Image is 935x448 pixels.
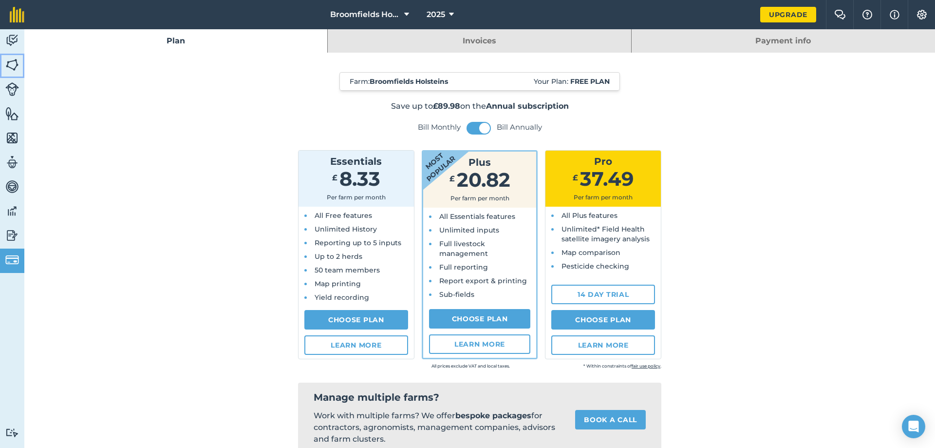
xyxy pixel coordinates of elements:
[370,77,448,86] strong: Broomfields Holsteins
[861,10,873,19] img: A question mark icon
[439,212,515,221] span: All Essentials features
[5,131,19,145] img: svg+xml;base64,PHN2ZyB4bWxucz0iaHR0cDovL3d3dy53My5vcmcvMjAwMC9zdmciIHdpZHRoPSI1NiIgaGVpZ2h0PSI2MC...
[24,29,327,53] a: Plan
[5,204,19,218] img: svg+xml;base64,PD94bWwgdmVyc2lvbj0iMS4wIiBlbmNvZGluZz0idXRmLTgiPz4KPCEtLSBHZW5lcmF0b3I6IEFkb2JlIE...
[439,239,488,258] span: Full livestock management
[561,225,650,243] span: Unlimited* Field Health satellite imagery analysis
[429,334,531,354] a: Learn more
[760,7,816,22] a: Upgrade
[497,122,542,132] label: Bill Annually
[433,101,460,111] strong: £89.98
[570,77,610,86] strong: Free plan
[5,155,19,170] img: svg+xml;base64,PD94bWwgdmVyc2lvbj0iMS4wIiBlbmNvZGluZz0idXRmLTgiPz4KPCEtLSBHZW5lcmF0b3I6IEFkb2JlIE...
[339,167,380,191] span: 8.33
[574,194,633,201] span: Per farm per month
[427,9,445,20] span: 2025
[534,77,610,86] span: Your Plan:
[304,335,408,355] a: Learn more
[232,100,728,112] p: Save up to on the
[10,7,24,22] img: fieldmargin Logo
[510,361,661,371] small: * Within constraints of .
[632,363,660,369] a: fair use policy
[486,101,569,111] strong: Annual subscription
[315,279,361,288] span: Map printing
[561,262,629,271] span: Pesticide checking
[457,168,510,192] span: 20.82
[332,173,337,182] span: £
[315,266,380,274] span: 50 team members
[580,167,634,191] span: 37.49
[5,228,19,243] img: svg+xml;base64,PD94bWwgdmVyc2lvbj0iMS4wIiBlbmNvZGluZz0idXRmLTgiPz4KPCEtLSBHZW5lcmF0b3I6IEFkb2JlIE...
[330,9,400,20] span: Broomfields Holsteins
[632,29,935,53] a: Payment info
[5,58,19,72] img: svg+xml;base64,PHN2ZyB4bWxucz0iaHR0cDovL3d3dy53My5vcmcvMjAwMC9zdmciIHdpZHRoPSI1NiIgaGVpZ2h0PSI2MC...
[450,195,509,202] span: Per farm per month
[350,77,448,86] span: Farm :
[834,10,846,19] img: Two speech bubbles overlapping with the left bubble in the forefront
[916,10,928,19] img: A cog icon
[328,29,631,53] a: Invoices
[315,252,362,261] span: Up to 2 herds
[439,226,499,234] span: Unlimited inputs
[575,410,646,429] a: Book a call
[314,390,646,404] h2: Manage multiple farms?
[314,410,560,445] p: Work with multiple farms? We offer for contractors, agronomists, management companies, advisors a...
[468,156,491,168] span: Plus
[449,174,455,183] span: £
[902,415,925,438] div: Open Intercom Messenger
[439,276,527,285] span: Report export & printing
[439,263,488,272] span: Full reporting
[5,428,19,437] img: svg+xml;base64,PD94bWwgdmVyc2lvbj0iMS4wIiBlbmNvZGluZz0idXRmLTgiPz4KPCEtLSBHZW5lcmF0b3I6IEFkb2JlIE...
[315,293,369,302] span: Yield recording
[304,310,408,330] a: Choose Plan
[561,211,617,220] span: All Plus features
[561,248,620,257] span: Map comparison
[418,122,461,132] label: Bill Monthly
[358,361,510,371] small: All prices exclude VAT and local taxes.
[429,309,531,329] a: Choose Plan
[5,179,19,194] img: svg+xml;base64,PD94bWwgdmVyc2lvbj0iMS4wIiBlbmNvZGluZz0idXRmLTgiPz4KPCEtLSBHZW5lcmF0b3I6IEFkb2JlIE...
[5,106,19,121] img: svg+xml;base64,PHN2ZyB4bWxucz0iaHR0cDovL3d3dy53My5vcmcvMjAwMC9zdmciIHdpZHRoPSI1NiIgaGVpZ2h0PSI2MC...
[5,82,19,96] img: svg+xml;base64,PD94bWwgdmVyc2lvbj0iMS4wIiBlbmNvZGluZz0idXRmLTgiPz4KPCEtLSBHZW5lcmF0b3I6IEFkb2JlIE...
[315,238,401,247] span: Reporting up to 5 inputs
[327,194,386,201] span: Per farm per month
[455,411,531,420] strong: bespoke packages
[394,123,474,197] strong: Most popular
[5,253,19,267] img: svg+xml;base64,PD94bWwgdmVyc2lvbj0iMS4wIiBlbmNvZGluZz0idXRmLTgiPz4KPCEtLSBHZW5lcmF0b3I6IEFkb2JlIE...
[315,211,372,220] span: All Free features
[890,9,899,20] img: svg+xml;base64,PHN2ZyB4bWxucz0iaHR0cDovL3d3dy53My5vcmcvMjAwMC9zdmciIHdpZHRoPSIxNyIgaGVpZ2h0PSIxNy...
[551,335,655,355] a: Learn more
[594,156,612,167] span: Pro
[315,225,377,234] span: Unlimited History
[573,173,578,182] span: £
[439,290,474,299] span: Sub-fields
[330,156,382,167] span: Essentials
[551,285,655,304] a: 14 day trial
[551,310,655,330] a: Choose Plan
[5,33,19,48] img: svg+xml;base64,PD94bWwgdmVyc2lvbj0iMS4wIiBlbmNvZGluZz0idXRmLTgiPz4KPCEtLSBHZW5lcmF0b3I6IEFkb2JlIE...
